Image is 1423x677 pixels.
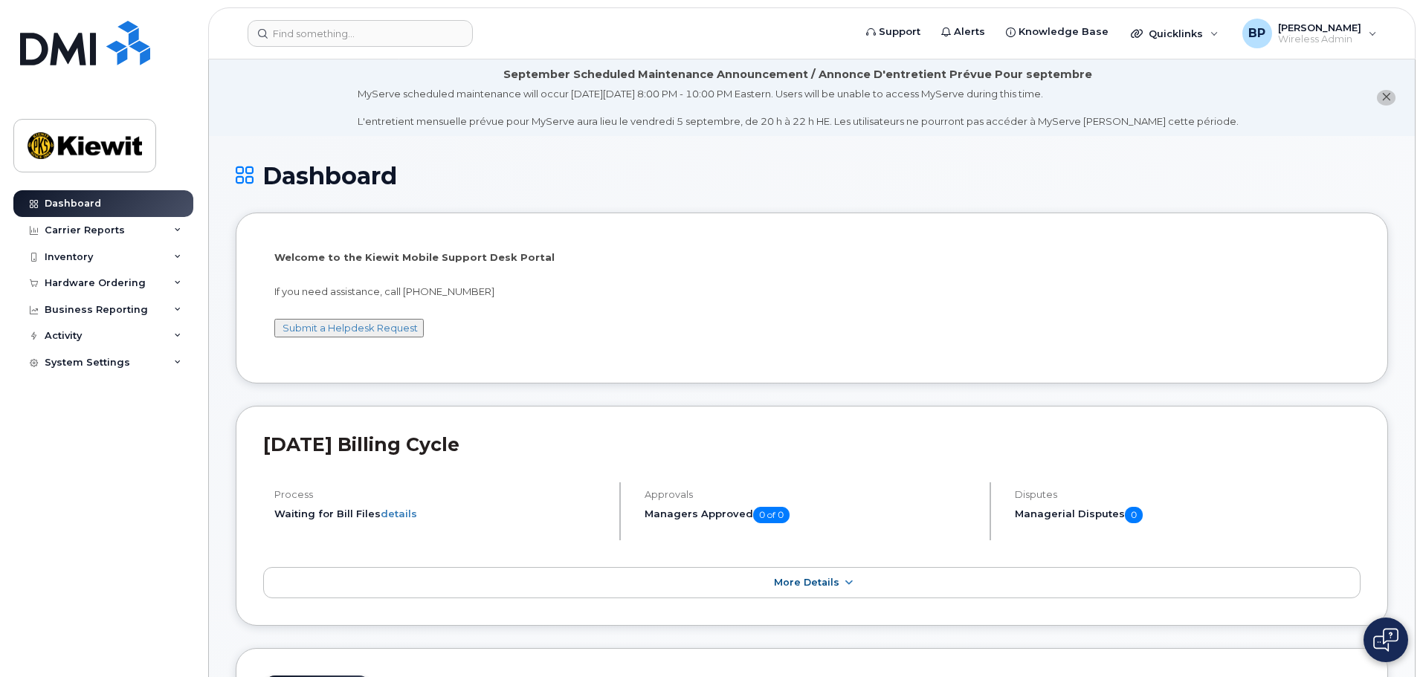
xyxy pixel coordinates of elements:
p: If you need assistance, call [PHONE_NUMBER] [274,285,1349,299]
div: MyServe scheduled maintenance will occur [DATE][DATE] 8:00 PM - 10:00 PM Eastern. Users will be u... [358,87,1239,129]
h1: Dashboard [236,163,1388,189]
a: details [381,508,417,519]
h4: Disputes [1015,489,1361,500]
h4: Approvals [645,489,977,500]
button: close notification [1377,90,1395,106]
h5: Managers Approved [645,507,977,523]
span: More Details [774,577,839,588]
li: Waiting for Bill Files [274,507,607,521]
h4: Process [274,489,607,500]
a: Submit a Helpdesk Request [283,322,418,334]
img: Open chat [1373,628,1398,652]
div: September Scheduled Maintenance Announcement / Annonce D'entretient Prévue Pour septembre [503,67,1092,82]
span: 0 [1125,507,1143,523]
button: Submit a Helpdesk Request [274,319,424,337]
h2: [DATE] Billing Cycle [263,433,1361,456]
h5: Managerial Disputes [1015,507,1361,523]
p: Welcome to the Kiewit Mobile Support Desk Portal [274,250,1349,265]
span: 0 of 0 [753,507,790,523]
